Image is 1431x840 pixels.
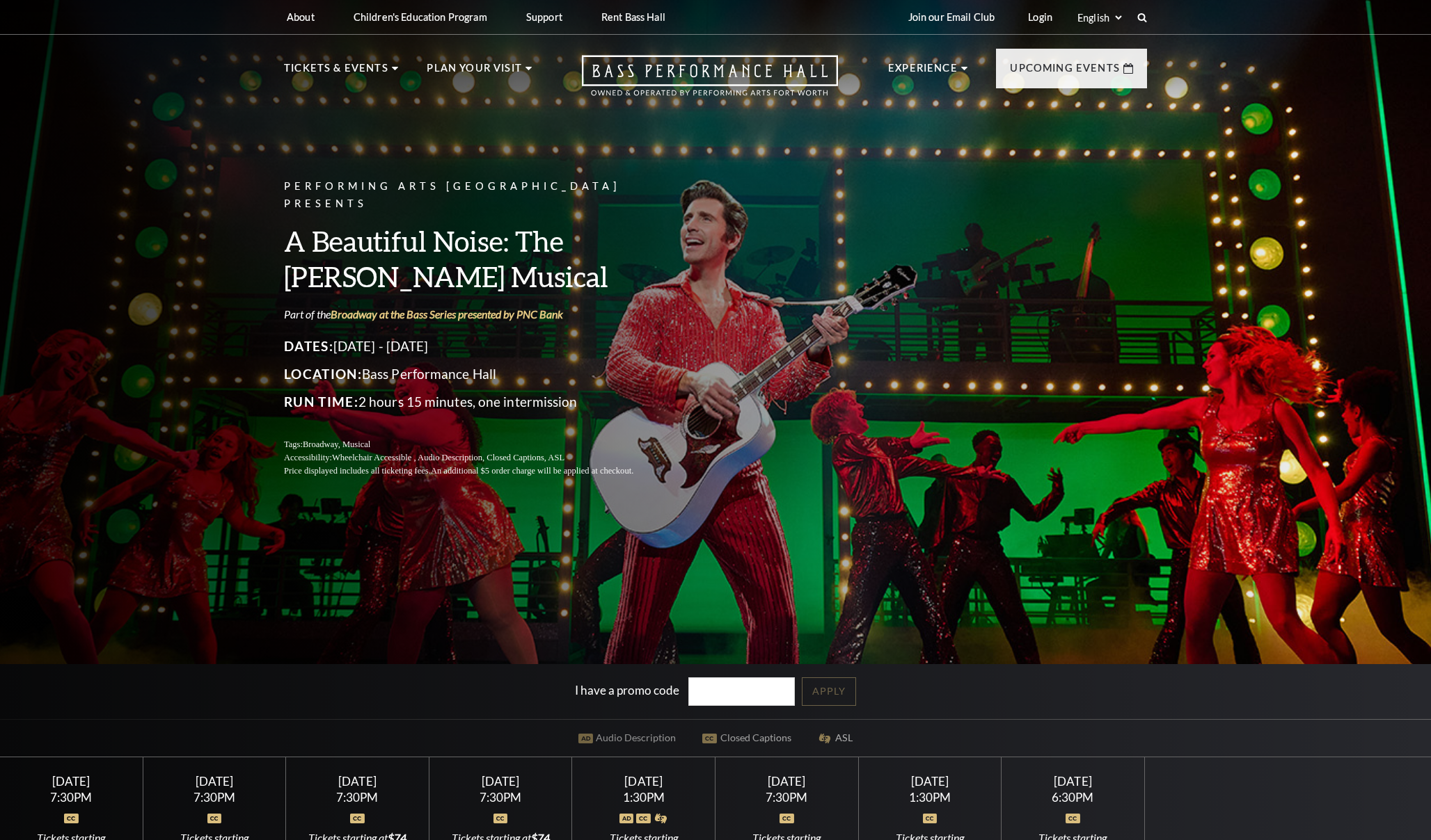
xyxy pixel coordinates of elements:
div: 1:30PM [589,791,698,803]
div: 7:30PM [303,791,412,803]
p: Performing Arts [GEOGRAPHIC_DATA] Presents [284,178,667,213]
p: Tags: [284,438,667,451]
p: Price displayed includes all ticketing fees. [284,465,667,478]
img: icon_oc.svg [923,814,938,823]
div: [DATE] [303,774,412,789]
div: [DATE] [17,774,126,789]
p: Support [526,11,562,23]
span: Broadway, Musical [303,439,370,449]
p: 2 hours 15 minutes, one intermission [284,391,667,413]
div: 1:30PM [875,791,984,803]
img: icon_oc.svg [207,814,222,823]
p: About [287,11,315,23]
p: Experience [888,60,958,85]
img: icon_oc.svg [493,814,508,823]
img: icon_oc.svg [350,814,365,823]
img: icon_oc.svg [636,814,651,823]
p: Tickets & Events [284,60,388,85]
div: [DATE] [589,774,698,789]
img: icon_asla.svg [654,814,668,823]
span: Dates: [284,338,333,354]
div: [DATE] [1018,774,1128,789]
p: Children's Education Program [354,11,487,23]
div: 7:30PM [446,791,555,803]
span: An additional $5 order charge will be applied at checkout. [431,466,633,476]
img: icon_oc.svg [1066,814,1080,823]
select: Select: [1075,11,1124,24]
p: [DATE] - [DATE] [284,335,667,357]
span: Run Time: [284,394,358,410]
div: 7:30PM [159,791,269,803]
p: Upcoming Events [1010,60,1120,85]
span: Wheelchair Accessible , Audio Description, Closed Captions, ASL [332,453,564,462]
img: icon_oc.svg [780,814,794,823]
h3: A Beautiful Noise: The [PERSON_NAME] Musical [284,223,667,294]
span: Location: [284,366,362,382]
div: [DATE] [875,774,984,789]
img: icon_oc.svg [64,814,79,823]
div: 7:30PM [732,791,841,803]
div: [DATE] [446,774,555,789]
div: [DATE] [159,774,269,789]
p: Rent Bass Hall [601,11,665,23]
p: Plan Your Visit [427,60,522,85]
div: [DATE] [732,774,841,789]
div: 7:30PM [17,791,126,803]
label: I have a promo code [575,682,679,697]
a: Broadway at the Bass Series presented by PNC Bank [331,307,563,321]
p: Part of the [284,307,667,322]
div: 6:30PM [1018,791,1128,803]
p: Accessibility: [284,451,667,465]
p: Bass Performance Hall [284,363,667,385]
img: icon_ad.svg [619,814,634,823]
